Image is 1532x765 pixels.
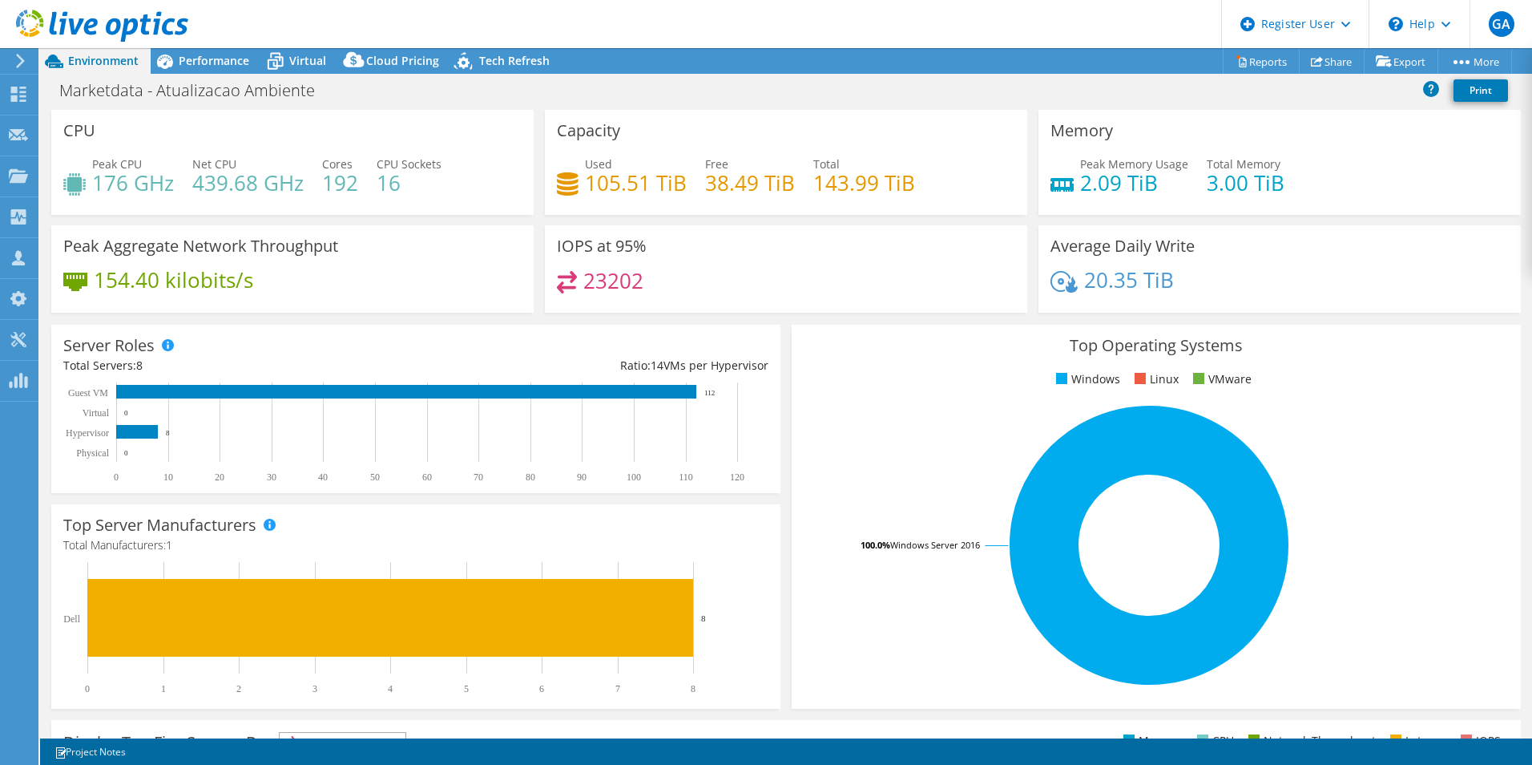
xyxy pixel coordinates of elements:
li: VMware [1189,370,1252,388]
h3: Capacity [557,122,620,140]
h4: 176 GHz [92,174,174,192]
text: 7 [615,683,620,694]
span: IOPS [280,733,405,752]
span: CPU Sockets [377,156,441,172]
text: 0 [124,449,128,457]
a: Project Notes [43,742,137,762]
span: Tech Refresh [479,53,550,68]
text: 100 [627,472,641,483]
span: Performance [179,53,249,68]
h4: 439.68 GHz [192,174,304,192]
text: 0 [114,472,119,483]
text: 6 [539,683,544,694]
h4: 3.00 TiB [1207,174,1284,192]
text: 10 [163,472,173,483]
div: Ratio: VMs per Hypervisor [416,357,768,374]
text: 1 [161,683,166,694]
span: Cloud Pricing [366,53,439,68]
span: 8 [136,358,143,373]
h3: Server Roles [63,337,155,354]
text: 40 [318,472,328,483]
text: 3 [312,683,317,694]
text: 8 [701,613,706,623]
li: Linux [1131,370,1179,388]
span: Cores [322,156,353,172]
h4: 16 [377,174,441,192]
a: More [1437,49,1512,74]
h1: Marketdata - Atualizacao Ambiente [52,82,340,99]
tspan: Windows Server 2016 [890,539,980,551]
text: 80 [526,472,535,483]
text: 50 [370,472,380,483]
text: 20 [215,472,224,483]
li: Windows [1052,370,1120,388]
text: 0 [124,409,128,417]
text: 70 [474,472,483,483]
text: 8 [691,683,695,694]
a: Reports [1223,49,1300,74]
a: Export [1364,49,1438,74]
text: Guest VM [68,387,108,399]
h4: 2.09 TiB [1080,174,1188,192]
text: Virtual [83,407,110,419]
a: Print [1453,79,1508,102]
span: Total [813,156,840,172]
text: 2 [236,683,241,694]
h4: 192 [322,174,358,192]
h4: 105.51 TiB [585,174,687,192]
h4: 23202 [583,272,643,289]
span: Virtual [289,53,326,68]
span: 14 [651,358,663,373]
text: 4 [388,683,393,694]
div: Total Servers: [63,357,416,374]
li: CPU [1193,732,1234,750]
span: Peak Memory Usage [1080,156,1188,172]
text: 90 [577,472,587,483]
h4: 143.99 TiB [813,174,915,192]
text: 0 [85,683,90,694]
text: 110 [679,472,693,483]
text: 60 [422,472,432,483]
span: Total Memory [1207,156,1280,172]
h3: Peak Aggregate Network Throughput [63,237,338,255]
li: IOPS [1457,732,1501,750]
li: Network Throughput [1244,732,1376,750]
text: 5 [464,683,469,694]
text: 8 [166,429,170,437]
tspan: 100.0% [861,539,890,551]
span: GA [1489,11,1514,37]
h3: IOPS at 95% [557,237,647,255]
span: 1 [166,537,172,552]
li: Memory [1119,732,1183,750]
li: Latency [1386,732,1446,750]
svg: \n [1389,17,1403,31]
span: Peak CPU [92,156,142,172]
text: Dell [63,613,80,625]
h3: Average Daily Write [1050,237,1195,255]
h3: Top Operating Systems [804,337,1509,354]
text: Hypervisor [66,427,109,439]
h3: Memory [1050,122,1113,140]
h4: Total Manufacturers: [63,536,768,554]
a: Share [1299,49,1365,74]
span: Environment [68,53,139,68]
h4: 20.35 TiB [1084,271,1174,289]
text: 112 [704,389,715,397]
text: Physical [76,447,109,459]
text: 30 [267,472,276,483]
h3: CPU [63,122,95,140]
span: Free [705,156,728,172]
h3: Top Server Manufacturers [63,516,256,534]
span: Used [585,156,612,172]
span: Net CPU [192,156,236,172]
h4: 38.49 TiB [705,174,795,192]
h4: 154.40 kilobits/s [94,271,253,289]
text: 120 [730,472,744,483]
